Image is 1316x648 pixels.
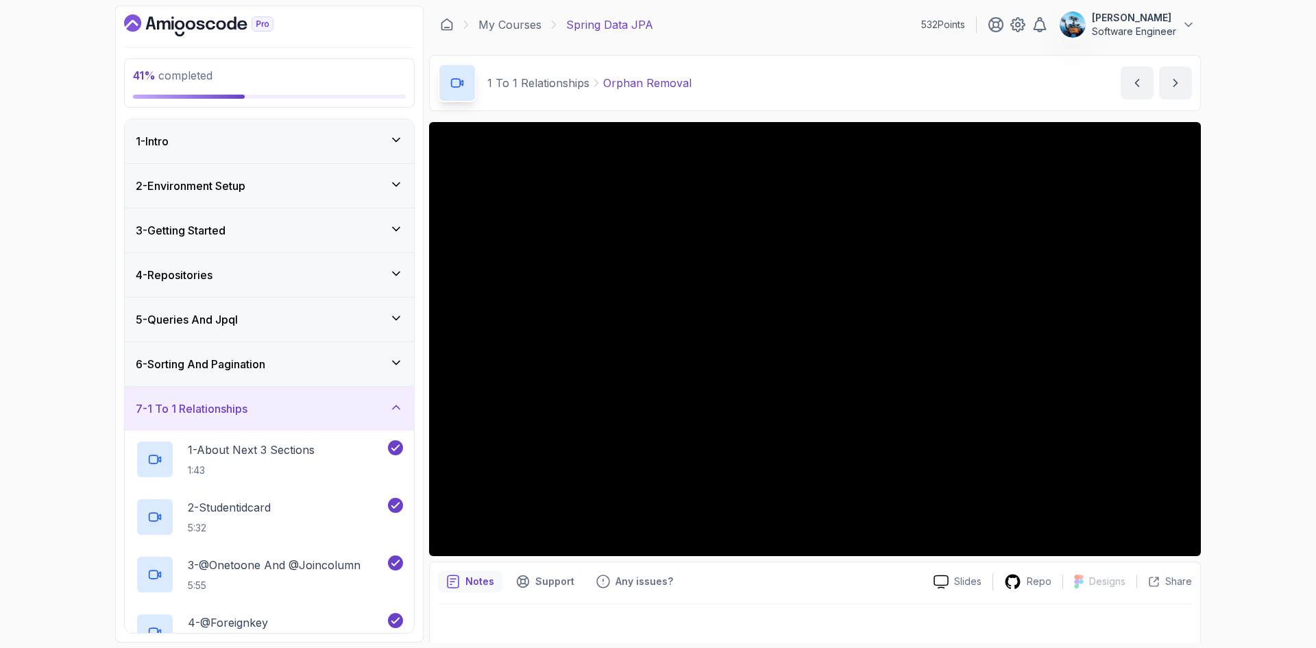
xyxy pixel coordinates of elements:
[1089,575,1125,588] p: Designs
[125,208,414,252] button: 3-Getting Started
[188,464,315,477] p: 1:43
[921,18,965,32] p: 532 Points
[1060,12,1086,38] img: user profile image
[188,579,361,592] p: 5:55
[487,75,589,91] p: 1 To 1 Relationships
[465,575,494,588] p: Notes
[188,442,315,458] p: 1 - About Next 3 Sections
[993,573,1062,590] a: Repo
[923,575,992,589] a: Slides
[1092,25,1176,38] p: Software Engineer
[1159,67,1192,99] button: next content
[1165,575,1192,588] p: Share
[478,16,541,33] a: My Courses
[133,69,212,82] span: completed
[535,575,574,588] p: Support
[566,16,653,33] p: Spring Data JPA
[136,356,265,372] h3: 6 - Sorting And Pagination
[136,311,238,328] h3: 5 - Queries And Jpql
[125,253,414,297] button: 4-Repositories
[125,164,414,208] button: 2-Environment Setup
[188,557,361,573] p: 3 - @Onetoone And @Joincolumn
[136,267,212,283] h3: 4 - Repositories
[1092,11,1176,25] p: [PERSON_NAME]
[136,133,169,149] h3: 1 - Intro
[508,571,583,592] button: Support button
[188,521,271,535] p: 5:32
[588,571,681,592] button: Feedback button
[136,222,226,239] h3: 3 - Getting Started
[136,178,245,194] h3: 2 - Environment Setup
[124,14,305,36] a: Dashboard
[125,387,414,431] button: 7-1 To 1 Relationships
[133,69,156,82] span: 41 %
[440,18,454,32] a: Dashboard
[429,122,1201,556] iframe: 12 - Orphan Removal
[616,575,673,588] p: Any issues?
[136,498,403,536] button: 2-Studentidcard5:32
[125,119,414,163] button: 1-Intro
[136,555,403,594] button: 3-@Onetoone And @Joincolumn5:55
[136,440,403,479] button: 1-About Next 3 Sections1:43
[438,571,502,592] button: notes button
[603,75,692,91] p: Orphan Removal
[954,575,982,588] p: Slides
[1059,11,1195,38] button: user profile image[PERSON_NAME]Software Engineer
[1136,575,1192,588] button: Share
[1027,575,1051,588] p: Repo
[125,342,414,386] button: 6-Sorting And Pagination
[1121,67,1154,99] button: previous content
[125,298,414,341] button: 5-Queries And Jpql
[188,614,268,631] p: 4 - @Foreignkey
[136,400,247,417] h3: 7 - 1 To 1 Relationships
[188,499,271,516] p: 2 - Studentidcard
